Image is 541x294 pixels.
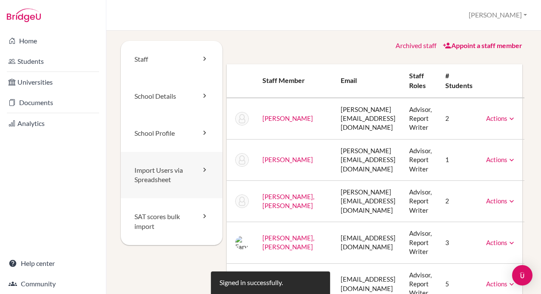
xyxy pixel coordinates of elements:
[334,181,402,222] td: [PERSON_NAME][EMAIL_ADDRESS][DOMAIN_NAME]
[486,156,516,163] a: Actions
[334,98,402,140] td: [PERSON_NAME][EMAIL_ADDRESS][DOMAIN_NAME]
[334,222,402,263] td: [EMAIL_ADDRESS][DOMAIN_NAME]
[438,98,479,140] td: 2
[334,139,402,180] td: [PERSON_NAME][EMAIL_ADDRESS][DOMAIN_NAME]
[121,198,222,245] a: SAT scores bulk import
[486,114,516,122] a: Actions
[402,98,438,140] td: Advisor, Report Writer
[262,114,313,122] a: [PERSON_NAME]
[235,153,249,167] img: George Adel
[443,41,522,49] a: Appoint a staff member
[235,236,249,249] img: Faryal Arsalan
[334,64,402,98] th: Email
[402,222,438,263] td: Advisor, Report Writer
[438,222,479,263] td: 3
[402,139,438,180] td: Advisor, Report Writer
[438,139,479,180] td: 1
[262,156,313,163] a: [PERSON_NAME]
[7,9,41,22] img: Bridge-U
[512,265,532,285] div: Open Intercom Messenger
[256,64,334,98] th: Staff member
[2,74,104,91] a: Universities
[486,197,516,205] a: Actions
[486,239,516,246] a: Actions
[2,53,104,70] a: Students
[121,78,222,115] a: School Details
[465,7,531,23] button: [PERSON_NAME]
[402,181,438,222] td: Advisor, Report Writer
[262,193,314,209] a: [PERSON_NAME], [PERSON_NAME]
[121,115,222,152] a: School Profile
[219,278,283,288] div: Signed in successfully.
[2,115,104,132] a: Analytics
[438,64,479,98] th: # students
[235,112,249,126] img: John Aboaja
[121,152,222,199] a: Import Users via Spreadsheet
[2,32,104,49] a: Home
[2,94,104,111] a: Documents
[396,41,436,49] a: Archived staff
[121,41,222,78] a: Staff
[2,255,104,272] a: Help center
[235,194,249,208] img: Mohamed Nasr Ahmed Nasr
[438,181,479,222] td: 2
[402,64,438,98] th: Staff roles
[262,234,314,251] a: [PERSON_NAME], [PERSON_NAME]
